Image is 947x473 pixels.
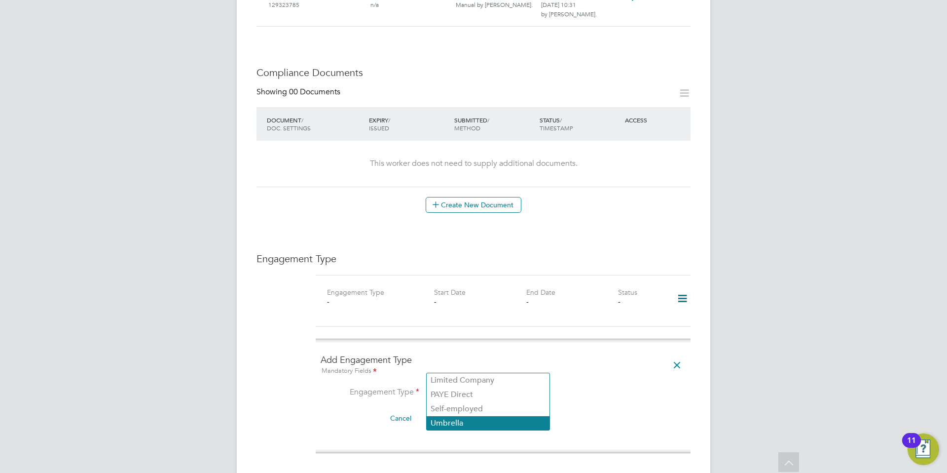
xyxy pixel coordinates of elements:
[267,124,311,132] span: DOC. SETTINGS
[541,10,597,18] span: by [PERSON_NAME].
[289,87,340,97] span: 00 Documents
[526,288,555,297] label: End Date
[540,124,573,132] span: TIMESTAMP
[427,388,549,402] li: PAYE Direct
[366,111,452,137] div: EXPIRY
[452,111,537,137] div: SUBMITTED
[327,288,384,297] label: Engagement Type
[256,66,691,79] h3: Compliance Documents
[327,297,419,306] div: -
[618,297,664,306] div: -
[622,111,691,129] div: ACCESS
[266,158,681,169] div: This worker does not need to supply additional documents.
[541,0,576,8] span: [DATE] 10:31
[256,252,691,265] h3: Engagement Type
[537,111,622,137] div: STATUS
[301,116,303,124] span: /
[388,116,390,124] span: /
[618,288,637,297] label: Status
[427,402,549,416] li: Self-employed
[434,288,466,297] label: Start Date
[370,0,379,8] span: n/a
[321,387,419,397] label: Engagement Type
[427,373,549,388] li: Limited Company
[456,0,533,8] span: Manual by [PERSON_NAME].
[382,410,419,426] button: Cancel
[268,0,299,8] span: 129323785
[454,124,480,132] span: METHOD
[256,87,342,97] div: Showing
[264,111,366,137] div: DOCUMENT
[427,416,549,431] li: Umbrella
[907,440,916,453] div: 11
[526,297,618,306] div: -
[321,366,686,377] div: Mandatory Fields
[321,354,686,376] h4: Add Engagement Type
[426,197,521,213] button: Create New Document
[434,297,526,306] div: -
[560,116,562,124] span: /
[369,124,389,132] span: ISSUED
[487,116,489,124] span: /
[908,434,939,465] button: Open Resource Center, 11 new notifications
